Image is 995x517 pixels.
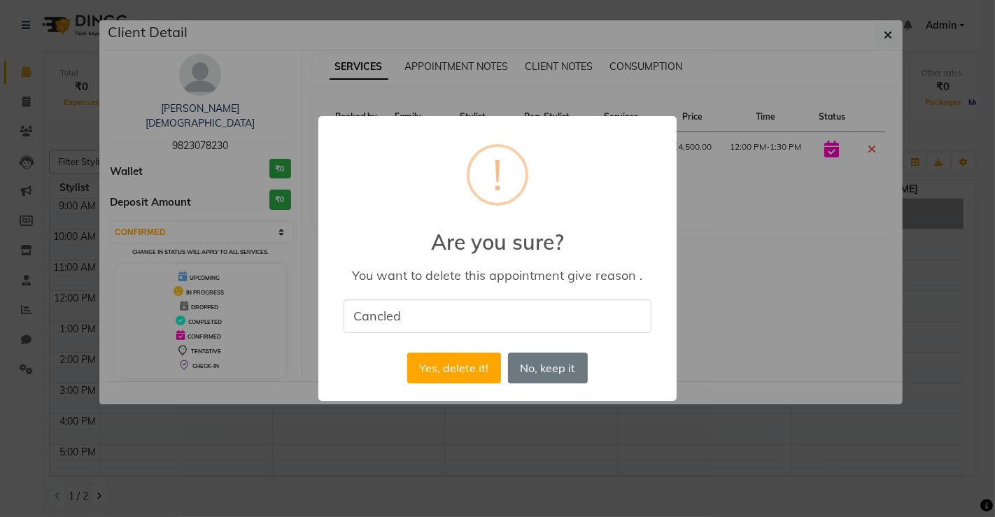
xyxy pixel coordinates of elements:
[344,299,651,332] input: Please enter the reason
[508,353,588,383] button: No, keep it
[339,267,656,283] div: You want to delete this appointment give reason .
[493,147,502,203] div: !
[318,213,677,255] h2: Are you sure?
[407,353,501,383] button: Yes, delete it!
